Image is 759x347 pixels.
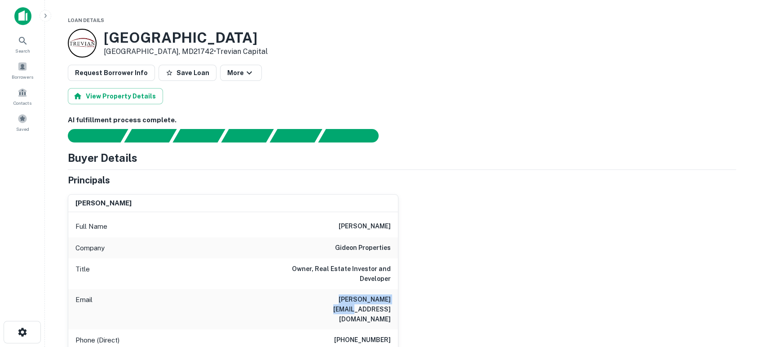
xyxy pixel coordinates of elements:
[75,264,90,284] p: Title
[75,335,119,346] p: Phone (Direct)
[13,99,31,107] span: Contacts
[339,221,391,232] h6: [PERSON_NAME]
[75,243,105,254] p: Company
[16,125,29,133] span: Saved
[57,129,124,142] div: Sending borrower request to AI...
[318,129,389,142] div: AI fulfillment process complete.
[124,129,177,142] div: Your request is received and processing...
[334,335,391,346] h6: [PHONE_NUMBER]
[15,47,30,54] span: Search
[68,150,137,166] h4: Buyer Details
[75,294,93,324] p: Email
[283,264,391,284] h6: Owner, Real Estate Investor and Developer
[220,65,262,81] button: More
[3,58,42,82] a: Borrowers
[216,47,268,56] a: Trevian Capital
[104,29,268,46] h3: [GEOGRAPHIC_DATA]
[68,88,163,104] button: View Property Details
[283,294,391,324] h6: [PERSON_NAME][EMAIL_ADDRESS][DOMAIN_NAME]
[75,221,107,232] p: Full Name
[75,198,132,209] h6: [PERSON_NAME]
[172,129,225,142] div: Documents found, AI parsing details...
[68,173,110,187] h5: Principals
[68,65,155,81] button: Request Borrower Info
[335,243,391,254] h6: gideon properties
[3,84,42,108] a: Contacts
[714,275,759,318] iframe: Chat Widget
[68,115,736,125] h6: AI fulfillment process complete.
[12,73,33,80] span: Borrowers
[159,65,216,81] button: Save Loan
[3,110,42,134] a: Saved
[14,7,31,25] img: capitalize-icon.png
[68,18,104,23] span: Loan Details
[3,32,42,56] a: Search
[221,129,274,142] div: Principals found, AI now looking for contact information...
[269,129,322,142] div: Principals found, still searching for contact information. This may take time...
[104,46,268,57] p: [GEOGRAPHIC_DATA], MD21742 •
